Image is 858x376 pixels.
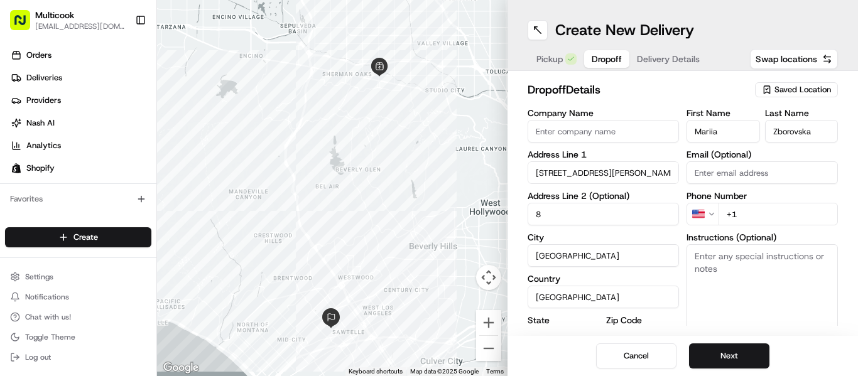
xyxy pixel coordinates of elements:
button: Log out [5,348,151,366]
img: 1736555255976-a54dd68f-1ca7-489b-9aae-adbdc363a1c4 [13,120,35,142]
a: 💻API Documentation [101,276,207,298]
button: Toggle Theme [5,328,151,346]
div: Past conversations [13,163,84,173]
input: Apartment, suite, unit, etc. [528,203,679,225]
img: 8571987876998_91fb9ceb93ad5c398215_72.jpg [26,120,49,142]
span: Swap locations [756,53,817,65]
button: Start new chat [214,124,229,139]
button: See all [195,161,229,176]
button: Zoom in [476,310,501,335]
span: • [136,228,141,239]
button: Zoom out [476,336,501,361]
span: Nash AI [26,117,55,129]
button: Swap locations [750,49,838,69]
a: Powered byPylon [89,282,152,293]
span: Map data ©2025 Google [410,368,479,375]
span: Toggle Theme [25,332,75,342]
div: Start new chat [57,120,206,132]
button: Multicook [35,9,74,21]
input: Enter phone number [719,203,838,225]
h1: Create New Delivery [555,20,694,40]
span: Saved Location [774,84,831,95]
img: Nash [13,13,38,38]
input: Clear [33,81,207,94]
span: Wisdom [PERSON_NAME] [39,228,134,239]
span: Notifications [25,292,69,302]
label: City [528,233,679,242]
button: Next [689,343,769,368]
label: First Name [687,109,760,117]
label: Last Name [765,109,839,117]
label: Address Line 2 (Optional) [528,191,679,200]
h2: dropoff Details [528,81,747,99]
input: Enter city [528,244,679,267]
div: We're available if you need us! [57,132,173,142]
a: Orders [5,45,156,65]
span: Create [73,232,98,243]
input: Enter company name [528,120,679,142]
a: Open this area in Google Maps (opens a new window) [160,360,202,376]
button: Create [5,227,151,247]
img: Wisdom Oko [13,183,33,207]
label: Address Line 1 [528,150,679,159]
input: Enter last name [765,120,839,142]
p: Welcome 👋 [13,50,229,70]
label: State [528,316,601,325]
img: 1736555255976-a54dd68f-1ca7-489b-9aae-adbdc363a1c4 [25,229,35,239]
span: Orders [26,50,52,61]
span: [DATE] [143,195,169,205]
a: Terms (opens in new tab) [486,368,504,375]
img: Wisdom Oko [13,217,33,241]
button: Notifications [5,288,151,306]
a: Analytics [5,136,156,156]
label: Instructions (Optional) [687,233,838,242]
span: Chat with us! [25,312,71,322]
button: Chat with us! [5,308,151,326]
input: Enter first name [687,120,760,142]
span: Providers [26,95,61,106]
input: Enter email address [687,161,838,184]
label: Zip Code [606,316,680,325]
span: Dropoff [592,53,622,65]
input: Enter country [528,286,679,308]
span: Log out [25,352,51,362]
img: 1736555255976-a54dd68f-1ca7-489b-9aae-adbdc363a1c4 [25,195,35,205]
button: Map camera controls [476,265,501,290]
span: Shopify [26,163,55,174]
a: Deliveries [5,68,156,88]
span: [DATE] [143,228,169,239]
input: Enter address [528,161,679,184]
label: Country [528,274,679,283]
label: Phone Number [687,191,838,200]
span: Analytics [26,140,61,151]
label: Company Name [528,109,679,117]
button: Cancel [596,343,676,368]
button: Keyboard shortcuts [349,367,403,376]
div: Favorites [5,189,151,209]
button: Saved Location [755,81,838,99]
a: Nash AI [5,113,156,133]
a: 📗Knowledge Base [8,276,101,298]
span: Delivery Details [637,53,700,65]
a: Providers [5,90,156,110]
a: Shopify [5,158,156,178]
span: Wisdom [PERSON_NAME] [39,195,134,205]
button: [EMAIL_ADDRESS][DOMAIN_NAME] [35,21,125,31]
span: Settings [25,272,53,282]
span: • [136,195,141,205]
span: Pickup [536,53,563,65]
img: Google [160,360,202,376]
span: Deliveries [26,72,62,83]
span: Pylon [125,283,152,293]
label: Email (Optional) [687,150,838,159]
button: Settings [5,268,151,286]
img: Shopify logo [11,163,21,173]
button: Multicook[EMAIL_ADDRESS][DOMAIN_NAME] [5,5,130,35]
